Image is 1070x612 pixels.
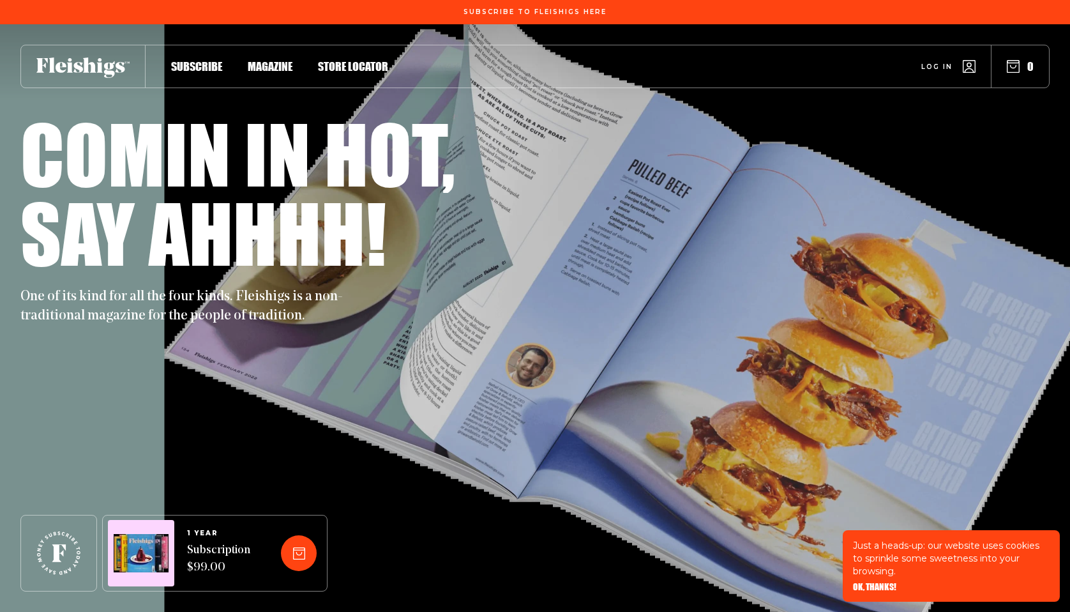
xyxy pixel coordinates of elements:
span: Subscribe [171,59,222,73]
button: OK, THANKS! [853,583,896,592]
span: Store locator [318,59,388,73]
a: Magazine [248,57,292,75]
a: 1 YEARSubscription $99.00 [187,530,250,577]
h1: Comin in hot, [20,114,455,193]
span: Magazine [248,59,292,73]
button: 0 [1007,59,1034,73]
a: Log in [921,60,976,73]
span: Log in [921,62,953,72]
span: Subscription $99.00 [187,542,250,577]
a: Subscribe To Fleishigs Here [461,8,609,15]
img: Magazines image [114,534,169,573]
p: Just a heads-up: our website uses cookies to sprinkle some sweetness into your browsing. [853,539,1050,578]
a: Store locator [318,57,388,75]
a: Subscribe [171,57,222,75]
span: 1 YEAR [187,530,250,537]
h1: Say ahhhh! [20,193,386,272]
span: Subscribe To Fleishigs Here [463,8,607,16]
p: One of its kind for all the four kinds. Fleishigs is a non-traditional magazine for the people of... [20,287,352,326]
